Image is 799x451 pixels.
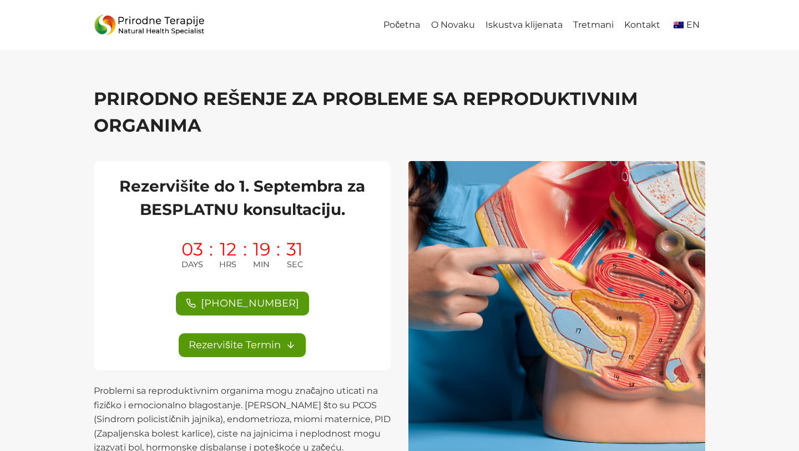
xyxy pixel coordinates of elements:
[287,258,303,271] span: SEC
[686,19,700,30] span: EN
[189,337,281,353] span: Rezervišite Termin
[253,258,270,271] span: MIN
[253,240,270,258] span: 19
[201,295,299,312] span: [PHONE_NUMBER]
[286,240,303,258] span: 31
[94,12,205,39] img: Prirodne_Terapije_Logo - Prirodne Terapije
[619,13,666,38] a: Kontakt
[426,13,480,38] a: O Novaku
[107,174,377,221] h2: Rezervišite do 1. Septembra za BESPLATNU konsultaciju.
[209,240,213,271] span: :
[181,258,203,271] span: DAYS
[220,240,236,258] span: 12
[176,292,309,315] a: [PHONE_NUMBER]
[378,13,705,38] nav: Primary Navigation
[243,240,247,271] span: :
[219,258,236,271] span: HRS
[480,13,568,38] a: Iskustva klijenata
[94,86,705,139] h1: PRIRODNO REŠENJE ZA PROBLEME SA REPRODUKTIVNIM ORGANIMA
[674,22,684,28] img: English
[276,240,280,271] span: :
[181,240,203,258] span: 03
[378,13,426,38] a: Početna
[568,13,619,38] a: Tretmani
[666,13,705,38] a: en_AUEN
[179,333,306,357] a: Rezervišite Termin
